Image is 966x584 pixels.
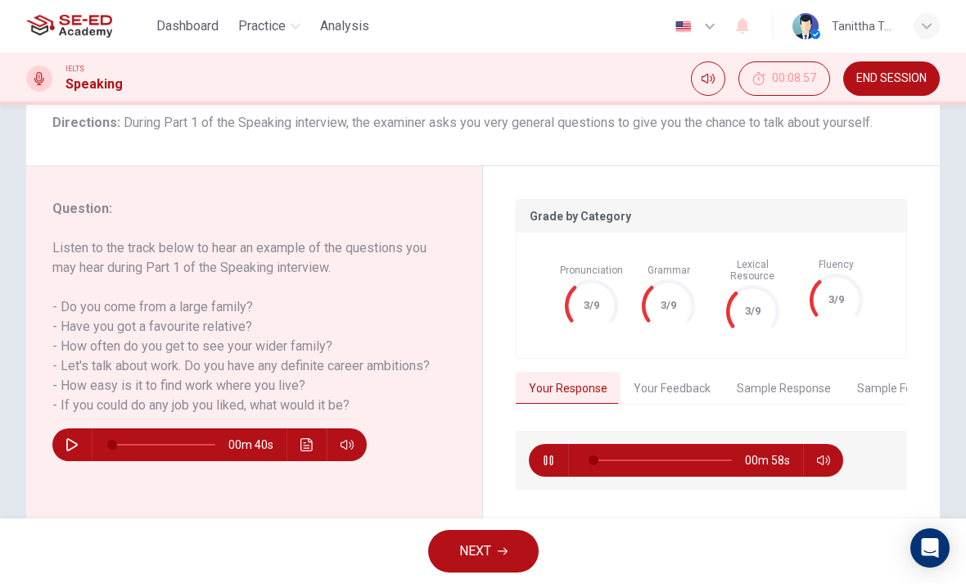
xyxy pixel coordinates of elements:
[819,259,854,270] span: Fluency
[150,11,225,41] button: Dashboard
[52,113,914,133] h6: Directions :
[648,265,690,276] span: Grammar
[745,305,761,317] text: 3/9
[724,372,844,406] button: Sample Response
[691,61,725,96] div: Mute
[621,372,724,406] button: Your Feedback
[238,16,286,36] span: Practice
[745,444,803,477] span: 00m 58s
[560,265,623,276] span: Pronunciation
[772,72,816,85] span: 00:08:57
[294,428,320,461] button: Click to see the audio transcription
[65,63,84,75] span: IELTS
[832,16,894,36] div: Tanittha Tengtrairat
[738,61,830,96] div: Hide
[52,199,436,219] h6: Question :
[738,61,830,96] button: 00:08:57
[910,528,950,568] div: Open Intercom Messenger
[314,11,376,41] button: Analysis
[715,259,790,282] span: Lexical Resource
[516,372,621,406] button: Your Response
[65,75,123,94] h1: Speaking
[124,115,873,130] span: During Part 1 of the Speaking interview, the examiner asks you very general questions to give you...
[673,20,693,33] img: en
[843,61,940,96] button: END SESSION
[792,13,819,39] img: Profile picture
[661,299,676,311] text: 3/9
[844,372,963,406] button: Sample Feedback
[428,530,539,573] button: NEXT
[232,11,307,41] button: Practice
[856,72,927,85] span: END SESSION
[828,293,844,306] text: 3/9
[156,16,219,36] span: Dashboard
[516,372,907,406] div: basic tabs example
[320,16,369,36] span: Analysis
[584,299,599,311] text: 3/9
[26,10,150,43] a: SE-ED Academy logo
[459,540,491,563] span: NEXT
[26,10,112,43] img: SE-ED Academy logo
[228,428,287,461] span: 00m 40s
[530,210,893,223] p: Grade by Category
[52,238,436,415] h6: Listen to the track below to hear an example of the questions you may hear during Part 1 of the S...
